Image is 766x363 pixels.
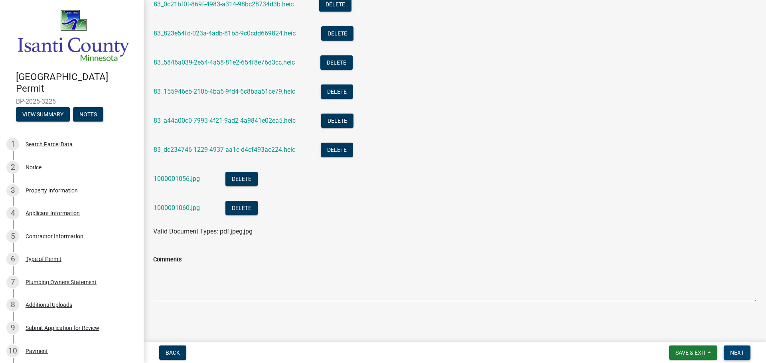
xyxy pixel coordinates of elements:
[16,71,137,94] h4: [GEOGRAPHIC_DATA] Permit
[730,349,744,356] span: Next
[669,345,717,360] button: Save & Exit
[16,112,70,118] wm-modal-confirm: Summary
[225,172,258,186] button: Delete
[166,349,180,356] span: Back
[321,147,353,154] wm-modal-confirm: Delete Document
[153,228,253,235] span: Valid Document Types: pdf,jpeg,jpg
[16,107,70,122] button: View Summary
[26,233,83,239] div: Contractor Information
[675,349,706,356] span: Save & Exit
[154,146,295,153] a: 83_dc234746-1229-4937-aa1c-d4cf493ac224.heic
[321,26,353,41] button: Delete
[26,188,78,193] div: Property Information
[225,205,258,212] wm-modal-confirm: Delete Document
[26,279,97,285] div: Plumbing Owners Statement
[26,325,99,331] div: Submit Application for Review
[6,230,19,243] div: 5
[321,88,353,96] wm-modal-confirm: Delete Document
[154,88,295,95] a: 83_155946eb-210b-4ba6-9fd4-6c8baa51ce79.heic
[6,345,19,357] div: 10
[154,175,200,182] a: 1000001056.jpg
[26,256,61,262] div: Type of Permit
[6,322,19,334] div: 9
[26,141,73,147] div: Search Parcel Data
[320,59,353,67] wm-modal-confirm: Delete Document
[225,201,258,215] button: Delete
[154,59,295,66] a: 83_5846a039-2e54-4a58-81e2-654f8e76d3cc.heic
[225,176,258,183] wm-modal-confirm: Delete Document
[6,184,19,197] div: 3
[6,138,19,151] div: 1
[26,302,72,308] div: Additional Uploads
[73,112,103,118] wm-modal-confirm: Notes
[154,29,296,37] a: 83_823e54fd-023a-4adb-81b5-9c0cdd669824.heic
[154,204,200,212] a: 1000001060.jpg
[6,207,19,220] div: 4
[319,1,351,9] wm-modal-confirm: Delete Document
[321,118,353,125] wm-modal-confirm: Delete Document
[724,345,750,360] button: Next
[6,276,19,288] div: 7
[6,298,19,311] div: 8
[6,253,19,265] div: 6
[16,8,131,63] img: Isanti County, Minnesota
[73,107,103,122] button: Notes
[26,348,48,354] div: Payment
[16,98,128,105] span: BP-2025-3226
[154,0,294,8] a: 83_0c21bf0f-869f-4983-a314-98bc28734d3b.heic
[320,55,353,70] button: Delete
[321,84,353,99] button: Delete
[26,165,41,170] div: Notice
[159,345,186,360] button: Back
[321,143,353,157] button: Delete
[154,117,296,124] a: 83_a44a00c0-7993-4f21-9ad2-4a9841e02ea5.heic
[321,114,353,128] button: Delete
[6,161,19,174] div: 2
[321,30,353,38] wm-modal-confirm: Delete Document
[153,257,182,263] label: Comments
[26,210,80,216] div: Applicant Information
